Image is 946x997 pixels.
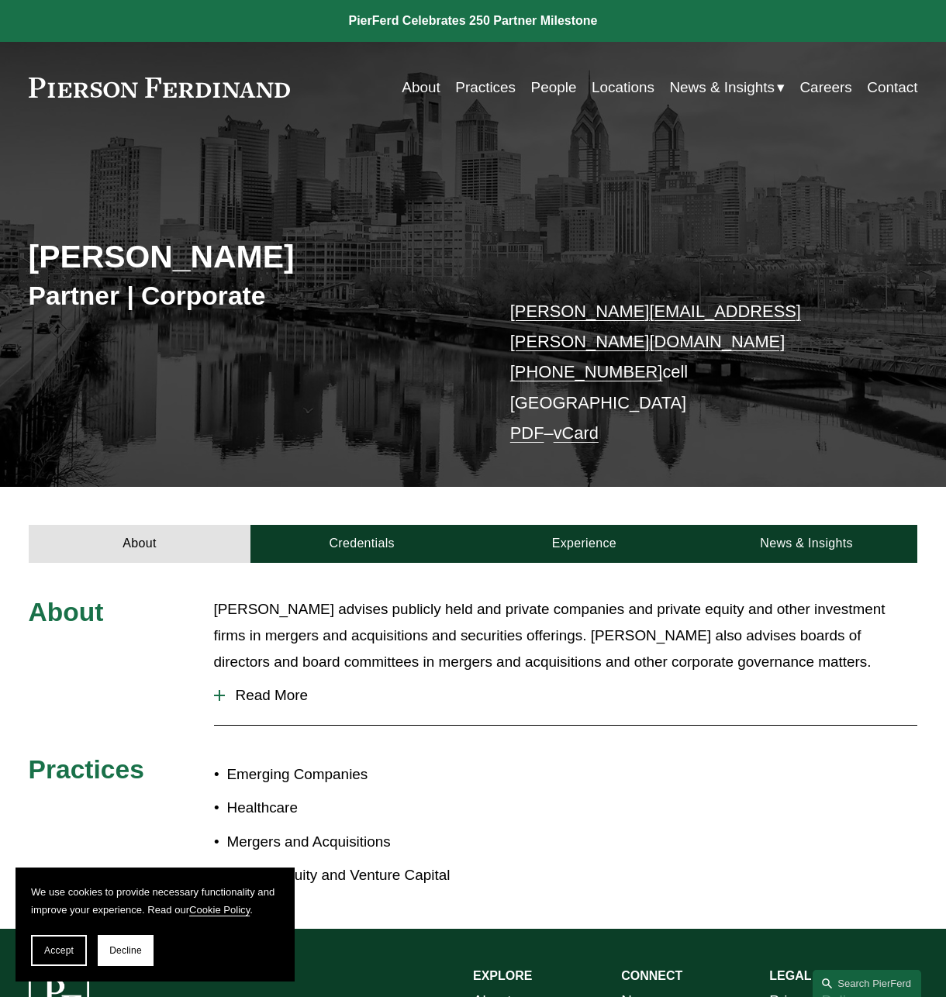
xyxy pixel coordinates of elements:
[225,687,918,704] span: Read More
[867,73,917,102] a: Contact
[510,362,663,381] a: [PHONE_NUMBER]
[16,868,295,981] section: Cookie banner
[592,73,654,102] a: Locations
[696,525,918,563] a: News & Insights
[227,761,473,788] p: Emerging Companies
[769,969,811,982] strong: LEGAL
[29,755,144,784] span: Practices
[621,969,682,982] strong: CONNECT
[29,280,473,312] h3: Partner | Corporate
[227,795,473,821] p: Healthcare
[531,73,577,102] a: People
[31,935,87,966] button: Accept
[554,423,599,443] a: vCard
[473,969,532,982] strong: EXPLORE
[669,74,775,101] span: News & Insights
[455,73,516,102] a: Practices
[29,598,104,626] span: About
[799,73,851,102] a: Careers
[98,935,154,966] button: Decline
[813,970,921,997] a: Search this site
[473,525,696,563] a: Experience
[510,302,801,351] a: [PERSON_NAME][EMAIL_ADDRESS][PERSON_NAME][DOMAIN_NAME]
[189,904,250,916] a: Cookie Policy
[669,73,785,102] a: folder dropdown
[214,596,918,675] p: [PERSON_NAME] advises publicly held and private companies and private equity and other investment...
[227,862,473,888] p: Private Equity and Venture Capital
[250,525,473,563] a: Credentials
[227,829,473,855] p: Mergers and Acquisitions
[214,675,918,716] button: Read More
[31,883,279,919] p: We use cookies to provide necessary functionality and improve your experience. Read our .
[510,423,544,443] a: PDF
[510,296,881,449] p: cell [GEOGRAPHIC_DATA] –
[44,945,74,956] span: Accept
[402,73,440,102] a: About
[29,525,251,563] a: About
[109,945,142,956] span: Decline
[29,238,473,277] h2: [PERSON_NAME]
